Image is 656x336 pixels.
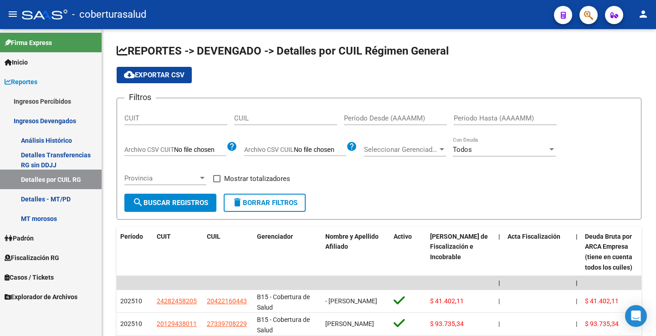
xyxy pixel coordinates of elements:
[430,233,488,261] span: [PERSON_NAME] de Fiscalización e Incobrable
[5,292,77,302] span: Explorador de Archivos
[430,320,464,327] span: $ 93.735,34
[453,145,472,154] span: Todos
[257,233,293,240] span: Gerenciador
[257,293,310,311] span: B15 - Cobertura de Salud
[120,320,142,327] span: 202510
[117,45,449,57] span: REPORTES -> DEVENGADO -> Detalles por CUIL Régimen General
[124,194,216,212] button: Buscar Registros
[585,297,619,305] span: $ 41.402,11
[394,233,412,240] span: Activo
[124,69,135,80] mat-icon: cloud_download
[5,57,28,67] span: Inicio
[325,320,374,327] span: [PERSON_NAME]
[390,227,426,277] datatable-header-cell: Activo
[7,9,18,20] mat-icon: menu
[507,233,560,240] span: Acta Fiscalización
[576,279,578,286] span: |
[364,145,438,154] span: Seleccionar Gerenciador
[346,141,357,152] mat-icon: help
[495,227,504,277] datatable-header-cell: |
[207,297,247,305] span: 20422160443
[207,233,220,240] span: CUIL
[430,297,464,305] span: $ 41.402,11
[5,38,52,48] span: Firma Express
[224,173,290,184] span: Mostrar totalizadores
[576,233,578,240] span: |
[625,305,647,327] div: Open Intercom Messenger
[124,91,156,104] h3: Filtros
[638,9,649,20] mat-icon: person
[157,320,197,327] span: 20129438011
[253,227,322,277] datatable-header-cell: Gerenciador
[294,146,346,154] input: Archivo CSV CUIL
[5,272,54,282] span: Casos / Tickets
[133,197,143,208] mat-icon: search
[224,194,306,212] button: Borrar Filtros
[120,233,143,240] span: Período
[5,233,34,243] span: Padrón
[124,146,174,153] span: Archivo CSV CUIT
[498,233,500,240] span: |
[585,233,632,271] span: Deuda Bruta por ARCA Empresa (tiene en cuenta todos los cuiles)
[117,227,153,277] datatable-header-cell: Período
[72,5,146,25] span: - coberturasalud
[157,297,197,305] span: 24282458205
[157,233,171,240] span: CUIT
[226,141,237,152] mat-icon: help
[325,233,379,251] span: Nombre y Apellido Afiliado
[232,197,243,208] mat-icon: delete
[5,253,59,263] span: Fiscalización RG
[257,316,310,334] span: B15 - Cobertura de Salud
[232,199,297,207] span: Borrar Filtros
[5,77,37,87] span: Reportes
[585,320,619,327] span: $ 93.735,34
[504,227,572,277] datatable-header-cell: Acta Fiscalización
[576,320,577,327] span: |
[124,71,184,79] span: Exportar CSV
[322,227,390,277] datatable-header-cell: Nombre y Apellido Afiliado
[133,199,208,207] span: Buscar Registros
[117,67,192,83] button: Exportar CSV
[153,227,203,277] datatable-header-cell: CUIT
[244,146,294,153] span: Archivo CSV CUIL
[207,320,247,327] span: 27339708229
[581,227,650,277] datatable-header-cell: Deuda Bruta por ARCA Empresa (tiene en cuenta todos los cuiles)
[124,174,198,182] span: Provincia
[174,146,226,154] input: Archivo CSV CUIT
[576,297,577,305] span: |
[203,227,253,277] datatable-header-cell: CUIL
[120,297,142,305] span: 202510
[498,279,500,286] span: |
[426,227,495,277] datatable-header-cell: Deuda Bruta Neto de Fiscalización e Incobrable
[572,227,581,277] datatable-header-cell: |
[325,297,377,305] span: - [PERSON_NAME]
[498,320,500,327] span: |
[498,297,500,305] span: |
